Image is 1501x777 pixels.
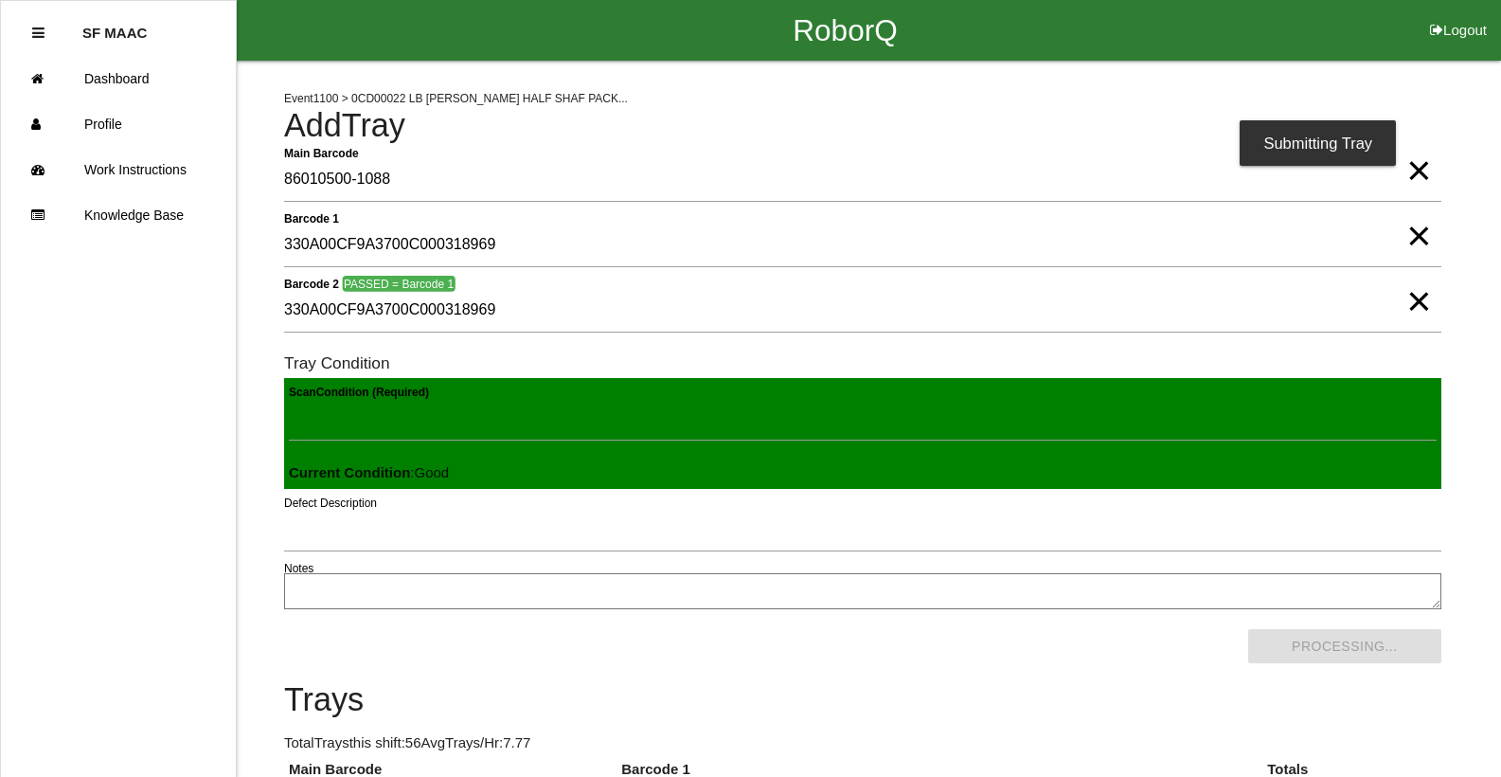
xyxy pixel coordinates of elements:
span: Clear Input [1406,263,1431,301]
h4: Add Tray [284,108,1441,144]
h4: Trays [284,682,1441,718]
h6: Tray Condition [284,354,1441,372]
p: Total Trays this shift: 56 Avg Trays /Hr: 7.77 [284,732,1441,754]
div: Close [32,10,45,56]
input: Required [284,158,1441,202]
label: Defect Description [284,495,377,512]
span: PASSED = Barcode 1 [342,276,455,292]
span: Clear Input [1406,133,1431,171]
a: Profile [1,101,236,147]
span: Event 1100 > 0CD00022 LB [PERSON_NAME] HALF SHAF PACK... [284,92,628,105]
p: SF MAAC [82,10,147,41]
b: Main Barcode [284,146,359,159]
b: Current Condition [289,464,410,480]
span: Clear Input [1406,198,1431,236]
b: Barcode 2 [284,277,339,290]
a: Work Instructions [1,147,236,192]
div: Submitting Tray [1240,120,1396,166]
a: Knowledge Base [1,192,236,238]
b: Barcode 1 [284,211,339,225]
b: Scan Condition (Required) [289,386,429,399]
a: Dashboard [1,56,236,101]
label: Notes [284,560,313,577]
span: : Good [289,464,449,480]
